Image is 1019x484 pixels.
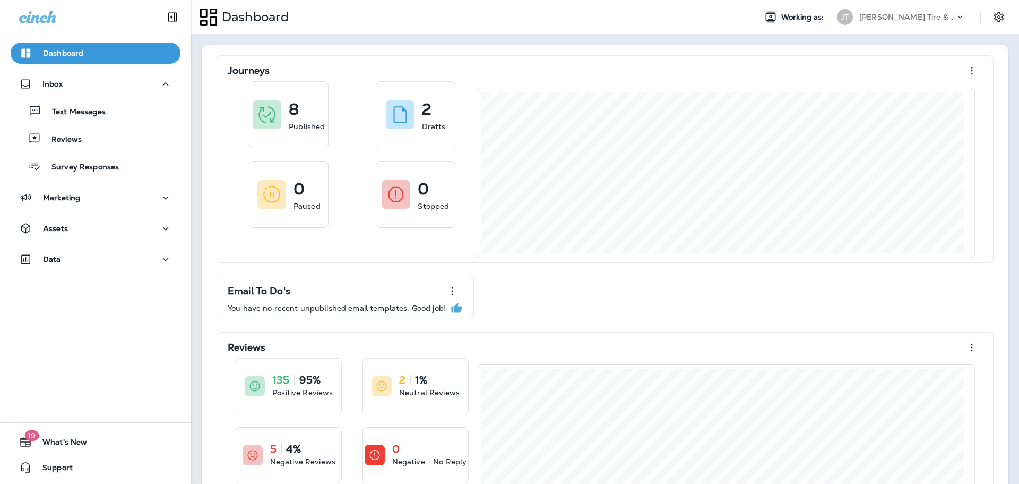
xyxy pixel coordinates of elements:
[24,430,39,441] span: 19
[286,444,301,454] p: 4%
[32,463,73,476] span: Support
[272,375,289,385] p: 135
[422,104,431,115] p: 2
[11,128,180,150] button: Reviews
[272,387,333,398] p: Positive Reviews
[989,7,1008,27] button: Settings
[43,193,80,202] p: Marketing
[228,65,270,76] p: Journeys
[289,104,299,115] p: 8
[392,444,400,454] p: 0
[41,107,106,117] p: Text Messages
[299,375,321,385] p: 95%
[43,49,83,57] p: Dashboard
[41,163,119,173] p: Survey Responses
[270,456,335,467] p: Negative Reviews
[399,387,460,398] p: Neutral Reviews
[392,456,467,467] p: Negative - No Reply
[42,80,63,88] p: Inbox
[158,6,187,28] button: Collapse Sidebar
[11,43,180,64] button: Dashboard
[859,13,955,21] p: [PERSON_NAME] Tire & Auto
[32,438,87,451] span: What's New
[781,13,826,22] span: Working as:
[418,184,429,194] p: 0
[415,375,427,385] p: 1%
[228,304,446,312] p: You have no recent unpublished email templates. Good job!
[218,9,289,25] p: Dashboard
[228,342,265,353] p: Reviews
[11,249,180,270] button: Data
[418,201,449,211] p: Stopped
[11,431,180,453] button: 19What's New
[11,73,180,95] button: Inbox
[270,444,277,454] p: 5
[289,121,325,132] p: Published
[228,286,290,296] p: Email To Do's
[43,224,68,233] p: Assets
[11,155,180,177] button: Survey Responses
[11,187,180,208] button: Marketing
[837,9,853,25] div: JT
[43,255,61,264] p: Data
[399,375,405,385] p: 2
[11,218,180,239] button: Assets
[11,457,180,478] button: Support
[293,184,305,194] p: 0
[11,100,180,122] button: Text Messages
[422,121,445,132] p: Drafts
[41,135,82,145] p: Reviews
[293,201,321,211] p: Paused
